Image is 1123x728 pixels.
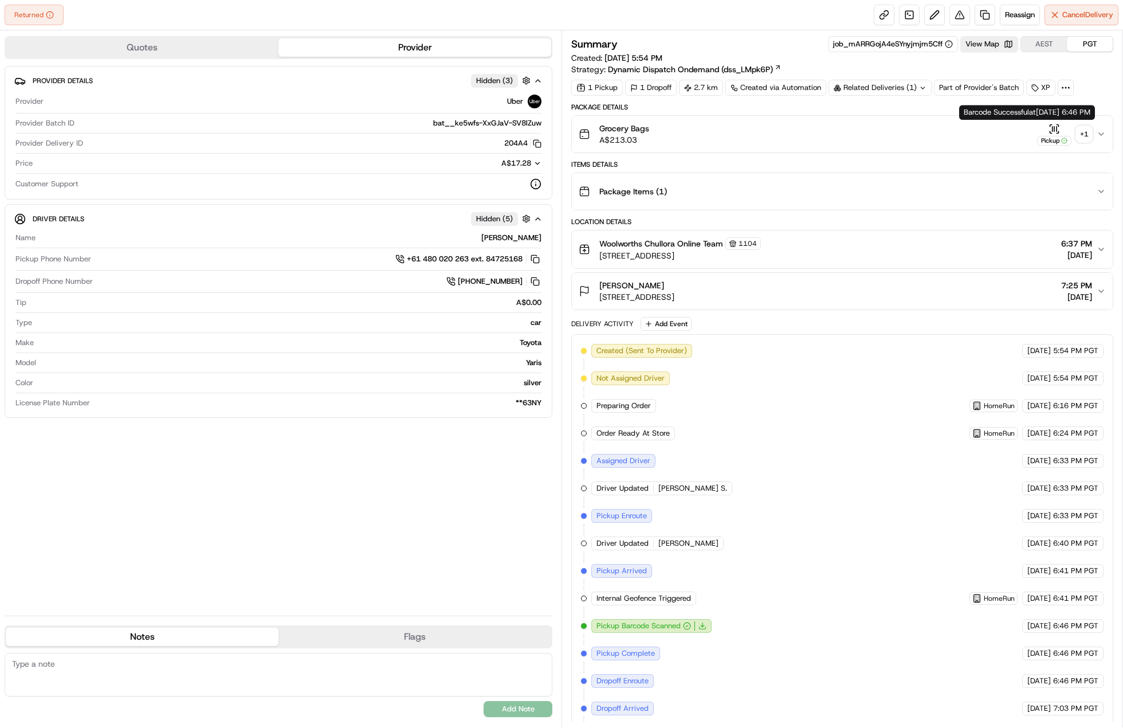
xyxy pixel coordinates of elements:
button: Pickup [1037,123,1071,146]
button: Add Event [641,317,692,331]
span: Provider [15,96,44,107]
span: 7:25 PM [1061,280,1092,291]
span: [PERSON_NAME] S. [658,483,727,494]
button: Quotes [6,38,278,57]
button: View Map [960,36,1018,52]
div: Created via Automation [725,80,826,96]
span: Dropoff Phone Number [15,276,93,287]
span: [DATE] [1027,373,1051,383]
span: Internal Geofence Triggered [596,593,691,604]
span: at [DATE] 6:46 PM [1029,107,1090,117]
span: 6:37 PM [1061,238,1092,249]
span: [DATE] [1027,593,1051,604]
span: Pickup Complete [596,648,655,659]
a: +61 480 020 263 ext. 84725168 [395,253,541,265]
span: HomeRun [984,401,1015,410]
div: Items Details [571,160,1113,169]
span: [DATE] [1027,483,1051,494]
div: Package Details [571,103,1113,112]
span: 6:33 PM PGT [1053,483,1098,494]
div: Strategy: [571,64,782,75]
span: [DATE] [1027,428,1051,439]
span: 6:33 PM PGT [1053,511,1098,521]
span: Type [15,318,32,328]
button: Pickup Barcode Scanned [596,621,691,631]
span: Make [15,338,34,348]
div: Related Deliveries (1) [828,80,932,96]
button: Pickup+1 [1037,123,1092,146]
a: Dynamic Dispatch Ondemand (dss_LMpk6P) [608,64,782,75]
span: Grocery Bags [599,123,649,134]
span: Assigned Driver [596,456,650,466]
span: Preparing Order [596,401,651,411]
span: 6:16 PM PGT [1053,401,1098,411]
span: 6:46 PM PGT [1053,676,1098,686]
span: 6:41 PM PGT [1053,593,1098,604]
span: Pickup Arrived [596,566,647,576]
div: Location Details [571,217,1113,226]
span: 6:41 PM PGT [1053,566,1098,576]
div: Pickup [1037,136,1071,146]
div: silver [38,378,541,388]
span: 7:03 PM PGT [1053,703,1098,714]
span: [DATE] [1027,346,1051,356]
span: Price [15,158,33,169]
span: Cancel Delivery [1062,10,1113,20]
span: Name [15,233,36,243]
span: A$17.28 [501,158,531,168]
span: [PHONE_NUMBER] [458,276,523,287]
span: 6:24 PM PGT [1053,428,1098,439]
span: Pickup Enroute [596,511,647,521]
h3: Summary [571,39,618,49]
span: HomeRun [984,429,1015,438]
button: [PERSON_NAME][STREET_ADDRESS]7:25 PM[DATE] [572,273,1113,310]
div: Returned [5,5,64,25]
span: [DATE] [1027,676,1051,686]
a: [PHONE_NUMBER] [446,275,541,288]
span: 6:46 PM PGT [1053,621,1098,631]
button: Hidden (5) [471,212,533,226]
span: Provider Details [33,76,93,85]
span: bat__ke5wfs-XxGJaV-SV8lZuw [433,118,541,128]
span: [DATE] [1061,249,1092,261]
span: [DATE] [1061,291,1092,303]
div: Barcode Successful [959,105,1095,120]
span: License Plate Number [15,398,90,408]
span: Driver Updated [596,483,649,494]
span: Not Assigned Driver [596,373,665,383]
span: Dropoff Arrived [596,703,649,714]
span: Package Items ( 1 ) [599,186,667,197]
button: job_mARRGojA4eSYnyjmjm5Cff [833,39,953,49]
div: [PERSON_NAME] [40,233,541,243]
div: Delivery Activity [571,319,634,328]
span: [DATE] [1027,566,1051,576]
span: Color [15,378,33,388]
span: 6:33 PM PGT [1053,456,1098,466]
span: [DATE] [1027,703,1051,714]
span: Dropoff Enroute [596,676,649,686]
div: XP [1026,80,1055,96]
div: 2.7 km [679,80,723,96]
span: Order Ready At Store [596,428,670,439]
button: Grocery BagsA$213.03Pickup+1 [572,116,1113,152]
button: Reassign [1000,5,1040,25]
span: [DATE] [1027,456,1051,466]
span: Woolworths Chullora Online Team [599,238,723,249]
span: Created: [571,52,662,64]
button: AEST [1021,37,1067,52]
span: Customer Support [15,179,78,189]
div: Toyota [38,338,541,348]
span: 5:54 PM PGT [1053,373,1098,383]
button: A$17.28 [441,158,541,169]
span: Driver Updated [596,538,649,549]
button: Package Items (1) [572,173,1113,210]
div: + 1 [1076,126,1092,142]
button: HomeRun [972,594,1015,603]
button: Provider [278,38,551,57]
div: car [37,318,541,328]
span: [PERSON_NAME] [599,280,664,291]
span: Hidden ( 3 ) [476,76,513,86]
button: CancelDelivery [1045,5,1118,25]
img: uber-new-logo.jpeg [528,95,541,108]
button: PGT [1067,37,1113,52]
